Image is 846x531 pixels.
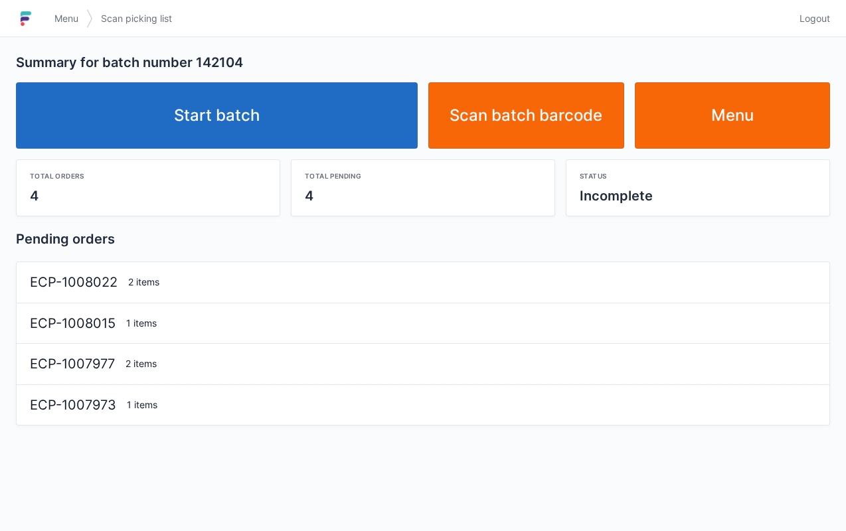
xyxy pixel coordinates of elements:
[16,8,36,29] img: logo-small.jpg
[30,171,266,181] div: Total orders
[122,398,821,412] div: 1 items
[101,12,172,25] span: Scan picking list
[93,7,180,31] a: Scan picking list
[46,7,86,31] a: Menu
[25,273,123,292] div: ECP-1008022
[123,275,821,289] div: 2 items
[25,396,122,415] div: ECP-1007973
[16,82,418,149] a: Start batch
[25,314,121,333] div: ECP-1008015
[305,171,541,181] div: Total pending
[54,12,78,25] span: Menu
[305,187,541,205] div: 4
[580,171,816,181] div: Status
[120,357,821,370] div: 2 items
[580,187,816,205] div: Incomplete
[428,82,624,149] a: Scan batch barcode
[635,82,831,149] a: Menu
[121,317,821,330] div: 1 items
[25,354,120,374] div: ECP-1007977
[16,53,830,72] h2: Summary for batch number 142104
[86,3,93,35] img: svg>
[792,7,830,31] a: Logout
[30,187,266,205] div: 4
[800,12,830,25] span: Logout
[16,230,830,248] h2: Pending orders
